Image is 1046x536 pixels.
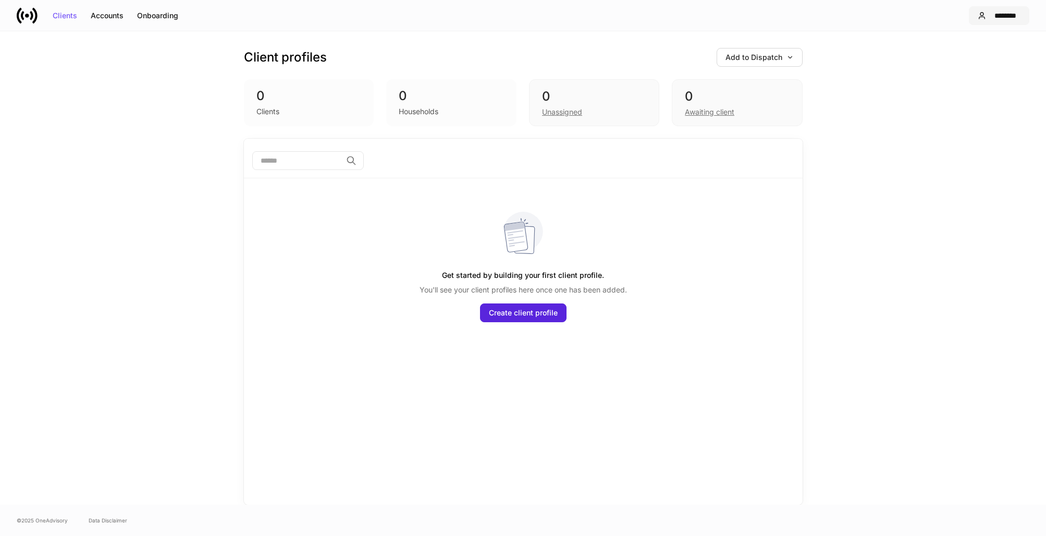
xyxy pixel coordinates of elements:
a: Data Disclaimer [89,516,127,525]
div: Households [399,106,438,117]
div: Awaiting client [685,107,734,117]
div: Clients [53,12,77,19]
div: 0 [256,88,362,104]
button: Create client profile [480,303,567,322]
div: 0 [542,88,646,105]
button: Clients [46,7,84,24]
div: Add to Dispatch [725,54,794,61]
div: Clients [256,106,279,117]
h3: Client profiles [244,49,327,66]
div: Accounts [91,12,124,19]
div: 0 [685,88,789,105]
span: © 2025 OneAdvisory [17,516,68,525]
div: Onboarding [137,12,178,19]
p: You'll see your client profiles here once one has been added. [420,285,627,295]
button: Add to Dispatch [717,48,803,67]
div: Create client profile [489,309,558,316]
button: Accounts [84,7,130,24]
div: Unassigned [542,107,582,117]
h5: Get started by building your first client profile. [442,266,604,285]
div: 0Unassigned [529,79,659,126]
div: 0 [399,88,504,104]
button: Onboarding [130,7,185,24]
div: 0Awaiting client [672,79,802,126]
